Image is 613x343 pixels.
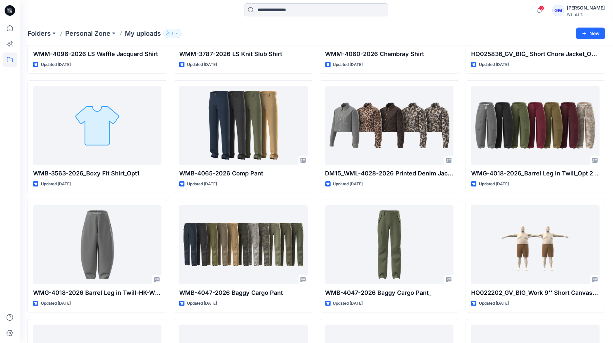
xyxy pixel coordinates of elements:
a: WMB-4065-2026 Comp Pant [179,86,308,165]
p: Updated [DATE] [333,181,363,188]
p: Updated [DATE] [41,181,71,188]
p: WMB-3563-2026_Boxy Fit Shirt_Opt1 [33,169,162,178]
p: Updated [DATE] [187,181,217,188]
a: WMB-3563-2026_Boxy Fit Shirt_Opt1 [33,86,162,165]
p: Updated [DATE] [333,300,363,307]
p: 1 [172,30,173,37]
p: WMM-4060-2026 Chambray Shirt [325,50,454,59]
a: WMB-4047-2026 Baggy Cargo Pant_ [325,205,454,285]
a: Personal Zone [65,29,110,38]
p: DM15_WML-4028-2026 Printed Denim Jacket [325,169,454,178]
div: [PERSON_NAME] [567,4,605,12]
p: WMM-4096-2026 LS Waffle Jacquard Shirt [33,50,162,59]
p: Updated [DATE] [187,61,217,68]
p: Updated [DATE] [333,61,363,68]
p: WMB-4047-2026 Baggy Cargo Pant [179,288,308,297]
p: HQ025836_GV_BIG_ Short Chore Jacket_OP-2 [471,50,600,59]
a: WMG-4018-2026 Barrel Leg in Twill-HK-With SS [33,205,162,285]
p: HQ022202_GV_BIG_Work 9'' Short Canvas Hanging [471,288,600,297]
p: Updated [DATE] [41,61,71,68]
span: 3 [539,6,544,11]
button: New [576,28,605,39]
p: Updated [DATE] [479,61,509,68]
p: WMG-4018-2026_Barrel Leg in Twill_Opt 2-HK Version-Styling [471,169,600,178]
p: WMG-4018-2026 Barrel Leg in Twill-HK-With SS [33,288,162,297]
p: My uploads [125,29,161,38]
div: GM [552,5,564,16]
p: Updated [DATE] [479,300,509,307]
div: Walmart [567,12,605,17]
a: WMG-4018-2026_Barrel Leg in Twill_Opt 2-HK Version-Styling [471,86,600,165]
a: WMB-4047-2026 Baggy Cargo Pant [179,205,308,285]
a: Folders [28,29,51,38]
a: DM15_WML-4028-2026 Printed Denim Jacket [325,86,454,165]
p: Updated [DATE] [187,300,217,307]
p: WMB-4065-2026 Comp Pant [179,169,308,178]
p: Updated [DATE] [479,181,509,188]
p: WMM-3787-2026 LS Knit Slub Shirt [179,50,308,59]
button: 1 [163,29,182,38]
p: Updated [DATE] [41,300,71,307]
a: HQ022202_GV_BIG_Work 9'' Short Canvas Hanging [471,205,600,285]
p: WMB-4047-2026 Baggy Cargo Pant_ [325,288,454,297]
